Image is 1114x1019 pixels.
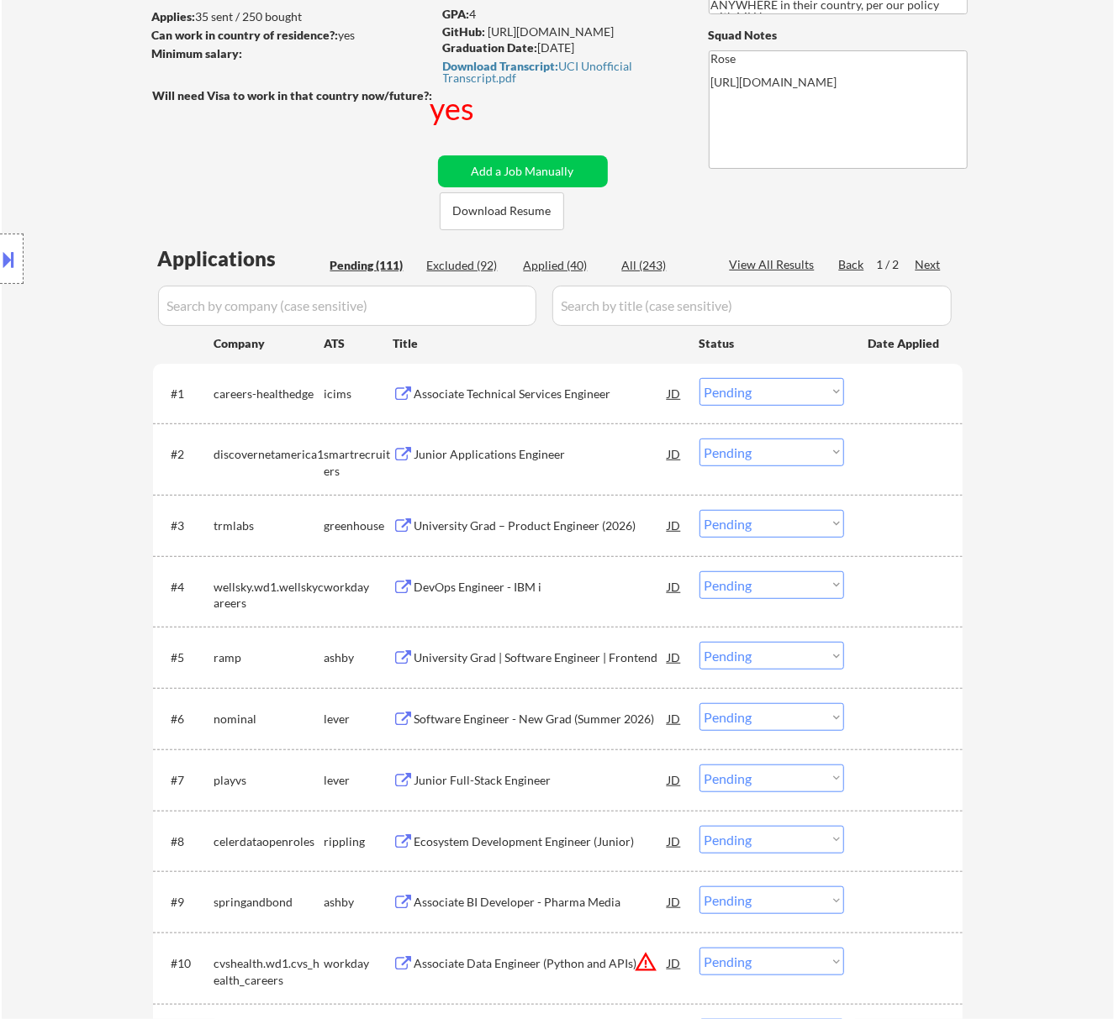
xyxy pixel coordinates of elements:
[325,772,393,789] div: lever
[427,257,511,274] div: Excluded (92)
[325,955,393,972] div: workday
[488,24,615,39] a: [URL][DOMAIN_NAME]
[325,894,393,911] div: ashby
[152,9,196,24] strong: Applies:
[868,335,942,352] div: Date Applied
[393,335,684,352] div: Title
[443,7,470,21] strong: GPA:
[172,649,201,666] div: #5
[443,39,681,56] div: [DATE]
[214,579,325,612] div: wellsky.wd1.wellskycareers
[443,60,677,84] a: Download Transcript:UCI Unofficial Transcript.pdf
[524,257,608,274] div: Applied (40)
[214,711,325,727] div: nominal
[325,649,393,666] div: ashby
[172,711,201,727] div: #6
[667,439,684,469] div: JD
[325,446,393,479] div: smartrecruiters
[214,772,325,789] div: playvs
[152,8,432,25] div: 35 sent / 250 bought
[414,446,668,463] div: Junior Applications Engineer
[839,256,866,273] div: Back
[214,894,325,911] div: springandbond
[440,192,564,230] button: Download Resume
[172,955,201,972] div: #10
[325,833,393,850] div: rippling
[430,87,478,129] div: yes
[325,711,393,727] div: lever
[152,46,243,60] strong: Minimum salary:
[635,950,658,974] button: warning_amber
[667,703,684,733] div: JD
[214,649,325,666] div: ramp
[172,517,201,534] div: #3
[172,579,201,596] div: #4
[414,894,668,911] div: Associate BI Developer - Pharma Media
[667,826,684,856] div: JD
[667,642,684,672] div: JD
[443,59,559,73] strong: Download Transcript:
[153,88,433,102] strong: Will need Visa to work in that country now/future?:
[214,833,325,850] div: celerdataopenroles
[552,286,952,326] input: Search by title (case sensitive)
[443,24,486,39] strong: GitHub:
[730,256,820,273] div: View All Results
[700,328,844,358] div: Status
[667,764,684,795] div: JD
[414,955,668,972] div: Associate Data Engineer (Python and APIs)
[414,386,668,402] div: Associate Technical Services Engineer
[172,772,201,789] div: #7
[152,28,339,42] strong: Can work in country of residence?:
[172,446,201,463] div: #2
[443,6,684,23] div: 4
[667,378,684,408] div: JD
[330,257,414,274] div: Pending (111)
[414,833,668,850] div: Ecosystem Development Engineer (Junior)
[414,517,668,534] div: University Grad – Product Engineer (2026)
[172,894,201,911] div: #9
[916,256,942,273] div: Next
[667,510,684,540] div: JD
[443,40,538,55] strong: Graduation Date:
[158,286,536,326] input: Search by company (case sensitive)
[414,579,668,596] div: DevOps Engineer - IBM i
[325,517,393,534] div: greenhouse
[414,772,668,789] div: Junior Full-Stack Engineer
[877,256,916,273] div: 1 / 2
[438,155,608,187] button: Add a Job Manually
[214,517,325,534] div: trmlabs
[667,948,684,978] div: JD
[443,60,677,84] div: UCI Unofficial Transcript.pdf
[325,579,393,596] div: workday
[622,257,706,274] div: All (243)
[667,886,684,917] div: JD
[152,27,427,44] div: yes
[325,335,393,352] div: ATS
[172,833,201,850] div: #8
[214,446,325,463] div: discovernetamerica1
[414,649,668,666] div: University Grad | Software Engineer | Frontend
[414,711,668,727] div: Software Engineer - New Grad (Summer 2026)
[214,955,325,988] div: cvshealth.wd1.cvs_health_careers
[667,571,684,601] div: JD
[709,27,968,44] div: Squad Notes
[325,386,393,402] div: icims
